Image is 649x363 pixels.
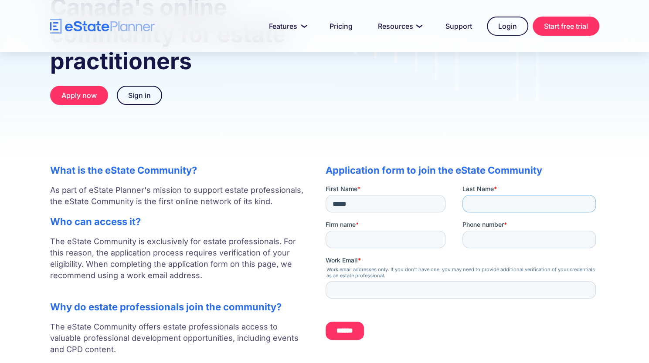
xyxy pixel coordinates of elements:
[50,19,155,34] a: home
[50,236,308,292] p: The eState Community is exclusively for estate professionals. For this reason, the application pr...
[117,86,162,105] a: Sign in
[326,165,599,176] h2: Application form to join the eState Community
[50,86,108,105] a: Apply now
[319,17,363,35] a: Pricing
[50,301,308,313] h2: Why do estate professionals join the community?
[50,165,308,176] h2: What is the eState Community?
[367,17,431,35] a: Resources
[326,185,599,346] iframe: Form 0
[435,17,483,35] a: Support
[258,17,315,35] a: Features
[533,17,599,36] a: Start free trial
[50,185,308,207] p: As part of eState Planner's mission to support estate professionals, the eState Community is the ...
[50,216,308,227] h2: Who can access it?
[487,17,528,36] a: Login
